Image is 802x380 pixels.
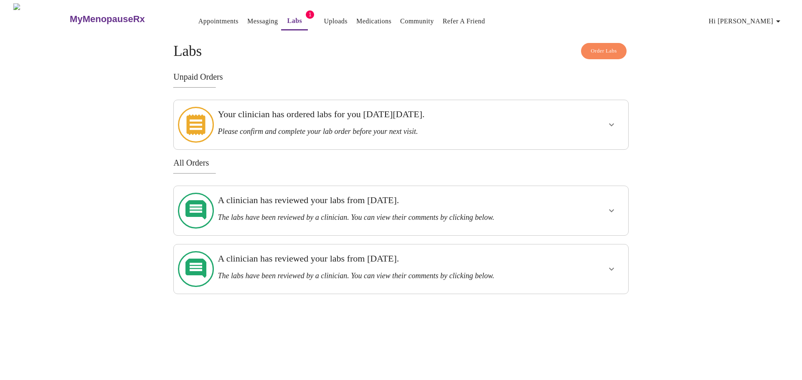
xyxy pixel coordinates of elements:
[353,13,395,30] button: Medications
[244,13,281,30] button: Messaging
[247,15,278,27] a: Messaging
[69,5,178,34] a: MyMenopauseRx
[218,213,540,222] h3: The labs have been reviewed by a clinician. You can view their comments by clicking below.
[601,115,622,135] button: show more
[601,259,622,279] button: show more
[591,46,617,56] span: Order Labs
[324,15,348,27] a: Uploads
[601,201,622,221] button: show more
[706,13,787,30] button: Hi [PERSON_NAME]
[218,272,540,280] h3: The labs have been reviewed by a clinician. You can view their comments by clicking below.
[397,13,437,30] button: Community
[218,127,540,136] h3: Please confirm and complete your lab order before your next visit.
[320,13,351,30] button: Uploads
[281,13,308,30] button: Labs
[356,15,391,27] a: Medications
[173,72,629,82] h3: Unpaid Orders
[581,43,627,59] button: Order Labs
[195,13,242,30] button: Appointments
[287,15,302,27] a: Labs
[173,158,629,168] h3: All Orders
[439,13,489,30] button: Refer a Friend
[709,15,783,27] span: Hi [PERSON_NAME]
[443,15,485,27] a: Refer a Friend
[218,109,540,120] h3: Your clinician has ordered labs for you [DATE][DATE].
[173,43,629,60] h4: Labs
[70,14,145,25] h3: MyMenopauseRx
[218,195,540,206] h3: A clinician has reviewed your labs from [DATE].
[400,15,434,27] a: Community
[306,10,314,19] span: 1
[13,3,69,35] img: MyMenopauseRx Logo
[218,253,540,264] h3: A clinician has reviewed your labs from [DATE].
[198,15,239,27] a: Appointments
